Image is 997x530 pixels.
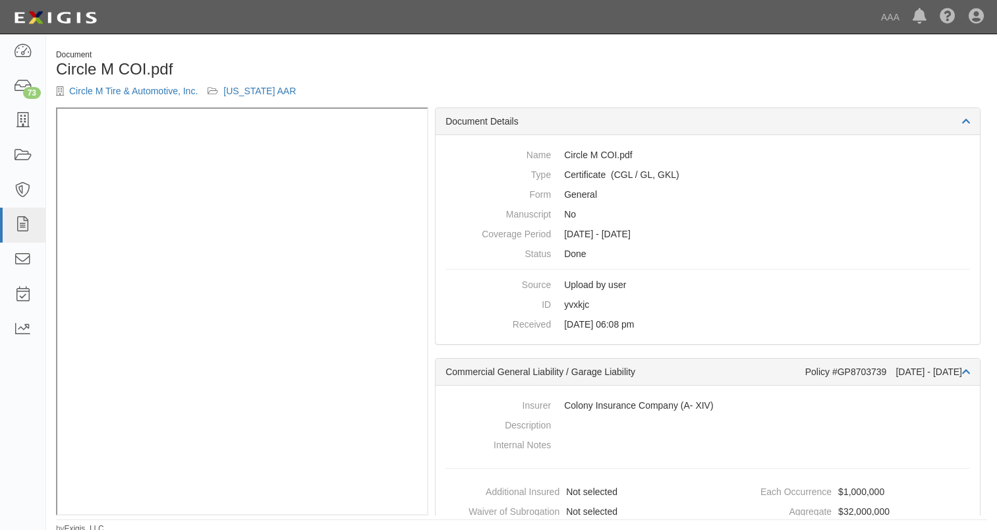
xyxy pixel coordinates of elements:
[713,502,975,521] dd: $32,000,000
[445,224,551,241] dt: Coverage Period
[23,87,41,99] div: 73
[445,396,970,415] dd: Colony Insurance Company (A- XIV)
[445,415,551,432] dt: Description
[940,9,955,25] i: Help Center - Complianz
[713,502,832,518] dt: Aggregate
[441,502,559,518] dt: Waiver of Subrogation
[445,244,970,264] dd: Done
[445,314,970,334] dd: [DATE] 06:08 pm
[445,435,551,452] dt: Internal Notes
[713,482,975,502] dd: $1,000,000
[69,86,198,96] a: Circle M Tire & Automotive, Inc.
[441,502,702,521] dd: Not selected
[445,275,970,295] dd: Upload by user
[436,108,980,135] div: Document Details
[445,295,970,314] dd: yvxkjc
[445,145,551,162] dt: Name
[445,185,551,201] dt: Form
[445,314,551,331] dt: Received
[713,482,832,498] dt: Each Occurrence
[445,295,551,311] dt: ID
[445,165,970,185] dd: Commercial General Liability / Garage Liability Garage Keepers Liability
[445,204,551,221] dt: Manuscript
[445,165,551,181] dt: Type
[445,204,970,224] dd: No
[445,145,970,165] dd: Circle M COI.pdf
[874,4,906,30] a: AAA
[805,365,970,378] div: Policy #GP8703739 [DATE] - [DATE]
[445,275,551,291] dt: Source
[10,6,101,30] img: logo-5460c22ac91f19d4615b14bd174203de0afe785f0fc80cf4dbbc73dc1793850b.png
[223,86,296,96] a: [US_STATE] AAR
[441,482,702,502] dd: Not selected
[56,61,512,78] h1: Circle M COI.pdf
[445,244,551,260] dt: Status
[445,396,551,412] dt: Insurer
[441,482,559,498] dt: Additional Insured
[445,365,805,378] div: Commercial General Liability / Garage Liability
[445,185,970,204] dd: General
[56,49,512,61] div: Document
[445,224,970,244] dd: [DATE] - [DATE]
